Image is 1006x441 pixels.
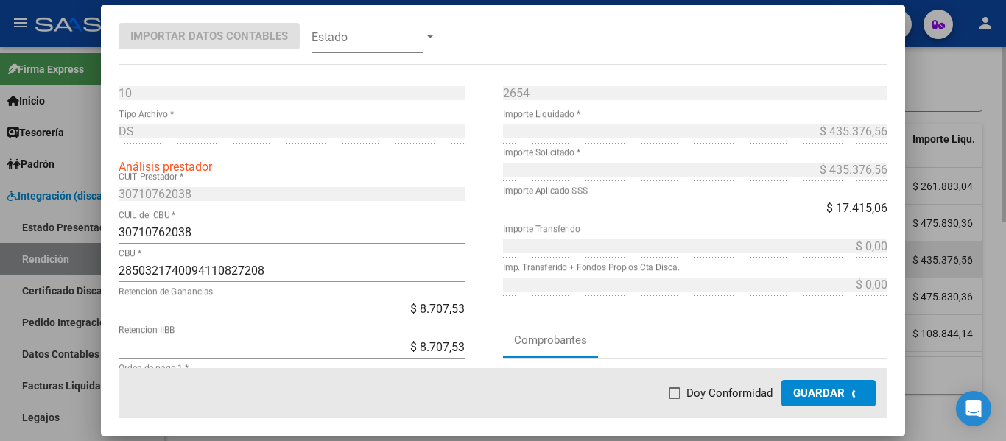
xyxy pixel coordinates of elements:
span: Doy Conformidad [686,384,773,402]
button: Importar Datos Contables [119,23,300,49]
div: Open Intercom Messenger [956,391,991,426]
div: Comprobantes [514,332,587,349]
button: Guardar [781,380,876,406]
span: Guardar [793,387,845,400]
span: Análisis prestador [119,160,212,174]
span: Importar Datos Contables [130,29,288,43]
